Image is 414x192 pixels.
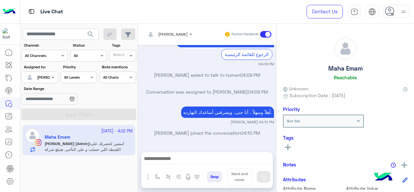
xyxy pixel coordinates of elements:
[372,166,395,189] img: hulul-logo.png
[27,7,36,16] img: tab
[87,30,94,38] span: search
[184,173,192,181] img: send voice note
[307,5,343,18] a: Contact Us
[155,174,160,179] img: select flow
[21,108,136,120] button: Apply Filters
[289,92,345,99] span: Subscription Date : [DATE]
[174,172,184,182] button: create order
[83,28,99,42] button: search
[163,172,174,182] button: Trigger scenario
[152,172,163,182] button: select flow
[3,28,14,40] img: 317874714732967
[140,88,274,95] p: Conversation was assigned to [PERSON_NAME]
[3,5,16,18] img: Logo
[158,32,188,37] span: [PERSON_NAME]
[391,163,396,168] img: notes
[260,174,267,180] img: send message
[24,42,67,48] label: Channel:
[283,85,308,92] span: Unknown
[140,130,274,136] p: [PERSON_NAME] joined the conversation
[401,162,407,168] img: add
[25,73,34,82] img: defaultAdmin.png
[221,49,272,60] div: الرجوع للقائمة الرئيسية
[346,185,408,192] span: Attribute Value
[248,89,268,95] span: 04:09 PM
[181,107,274,118] p: 1/10/2025, 4:10 PM
[166,174,171,179] img: Trigger scenario
[287,119,300,123] b: Not Set
[399,8,408,16] img: profile
[102,64,135,70] label: Note mentions
[258,62,274,67] small: 04:09 PM
[140,72,274,78] p: [PERSON_NAME] asked to talk to human
[368,8,376,16] img: tab
[207,171,222,182] button: Drop
[283,162,296,167] h6: Notes
[231,119,274,125] small: [PERSON_NAME] 04:10 PM
[227,168,252,185] button: Send and close
[334,74,357,80] h6: Reachable
[63,64,96,70] label: Priority
[328,65,363,72] h5: Maha Emam
[240,72,260,78] span: 04:09 PM
[112,52,125,59] div: Select
[24,64,57,70] label: Assigned to:
[176,174,181,179] img: create order
[283,106,300,112] h6: Priority
[283,135,408,141] h6: Tags
[232,32,259,37] small: Human Handover
[283,176,306,182] h6: Attributes
[24,86,96,92] label: Date Range
[112,42,136,48] label: Tags
[351,8,358,16] img: tab
[144,173,152,181] img: send attachment
[334,38,356,60] img: defaultAdmin.png
[73,42,106,48] label: Status
[194,175,200,180] img: make a call
[283,185,345,192] span: Attribute Name
[40,7,63,16] p: Live Chat
[241,130,260,136] span: 04:10 PM
[348,5,361,18] a: tab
